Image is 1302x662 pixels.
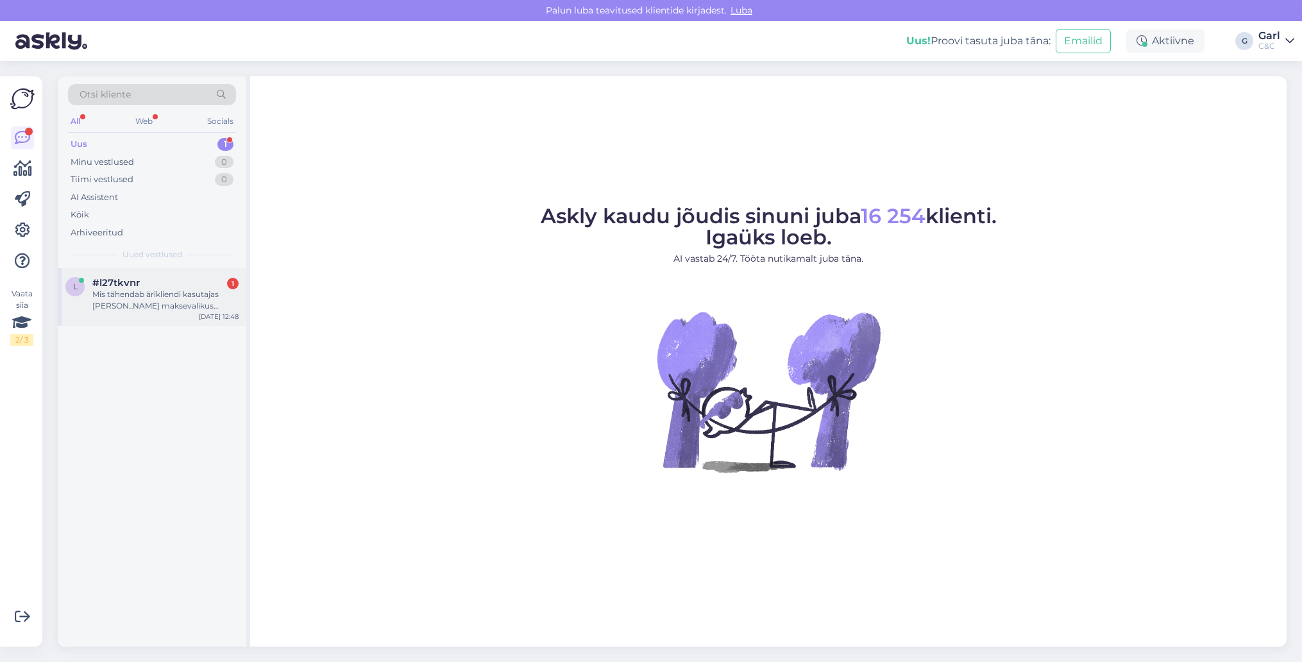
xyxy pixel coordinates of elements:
div: 1 [227,278,239,289]
img: Askly Logo [10,87,35,111]
div: Tiimi vestlused [71,173,133,186]
div: Minu vestlused [71,156,134,169]
div: Uus [71,138,87,151]
b: Uus! [906,35,931,47]
div: Proovi tasuta juba täna: [906,33,1051,49]
div: All [68,113,83,130]
div: AI Assistent [71,191,118,204]
div: Mis tähendab ärikliendi kasutajas [PERSON_NAME] maksevalikus Tenor? [92,289,239,312]
div: 0 [215,173,233,186]
span: #l27tkvnr [92,277,140,289]
div: Aktiivne [1126,30,1205,53]
span: 16 254 [861,203,926,228]
div: 2 / 3 [10,334,33,346]
div: Arhiveeritud [71,226,123,239]
div: Vaata siia [10,288,33,346]
div: [DATE] 12:48 [199,312,239,321]
div: Web [133,113,155,130]
span: Askly kaudu jõudis sinuni juba klienti. Igaüks loeb. [541,203,997,250]
div: 1 [217,138,233,151]
div: 0 [215,156,233,169]
div: G [1235,32,1253,50]
div: Socials [205,113,236,130]
span: Otsi kliente [80,88,131,101]
button: Emailid [1056,29,1111,53]
span: Uued vestlused [123,249,182,260]
a: GarlC&C [1258,31,1294,51]
div: Garl [1258,31,1280,41]
div: C&C [1258,41,1280,51]
span: l [73,282,78,291]
div: Kõik [71,208,89,221]
img: No Chat active [653,276,884,507]
p: AI vastab 24/7. Tööta nutikamalt juba täna. [541,252,997,266]
span: Luba [727,4,756,16]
